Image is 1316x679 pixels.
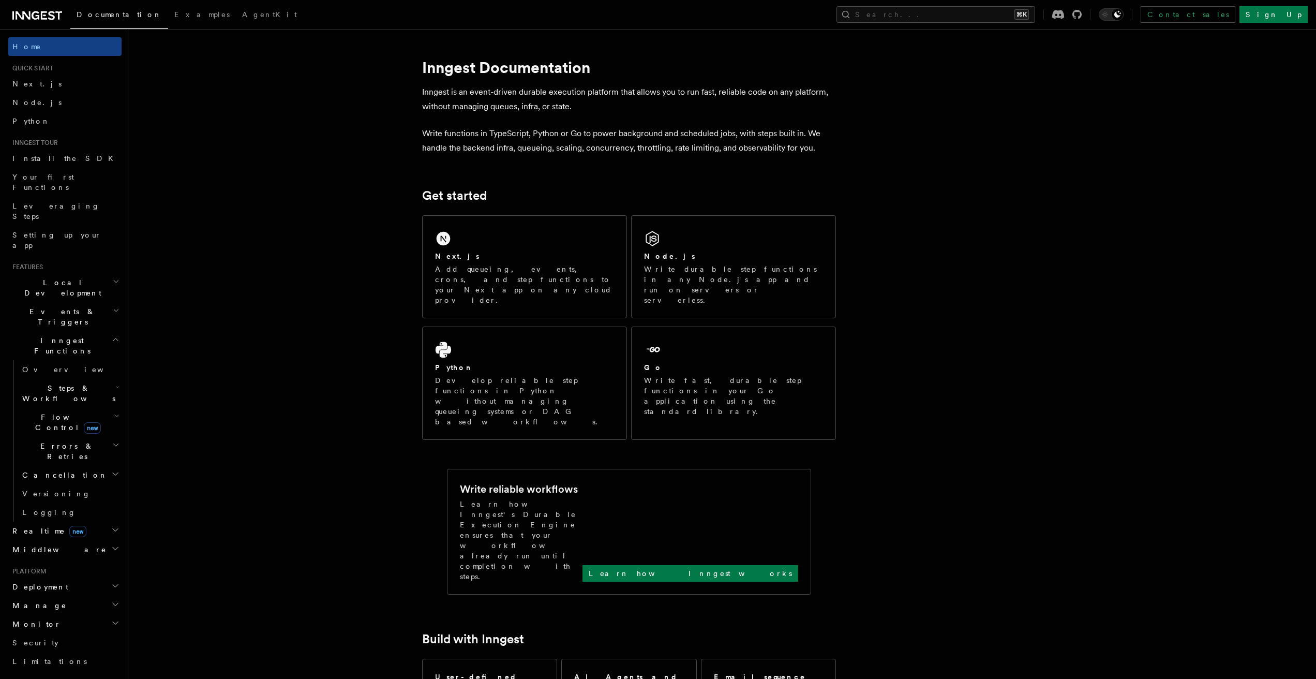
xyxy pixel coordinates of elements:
p: Inngest is an event-driven durable execution platform that allows you to run fast, reliable code ... [422,85,836,114]
a: Python [8,112,122,130]
span: Python [12,117,50,125]
p: Learn how Inngest works [589,568,792,579]
span: Local Development [8,277,113,298]
p: Learn how Inngest's Durable Execution Engine ensures that your workflow already run until complet... [460,499,582,582]
a: Leveraging Steps [8,197,122,226]
button: Local Development [8,273,122,302]
a: Limitations [8,652,122,671]
button: Flow Controlnew [18,408,122,437]
a: GoWrite fast, durable step functions in your Go application using the standard library. [631,327,836,440]
button: Steps & Workflows [18,379,122,408]
h2: Next.js [435,251,480,261]
button: Cancellation [18,466,122,484]
a: Overview [18,360,122,379]
span: Inngest tour [8,139,58,147]
a: Examples [168,3,236,28]
button: Monitor [8,615,122,633]
span: Deployment [8,582,68,592]
a: Build with Inngest [422,632,524,646]
span: Examples [174,10,230,19]
p: Write fast, durable step functions in your Go application using the standard library. [644,375,823,417]
span: Install the SDK [12,154,119,163]
button: Realtimenew [8,522,122,540]
span: Documentation [77,10,162,19]
button: Inngest Functions [8,331,122,360]
a: Node.js [8,93,122,112]
button: Deployment [8,578,122,596]
h2: Python [435,362,473,373]
a: Sign Up [1239,6,1308,23]
h2: Write reliable workflows [460,482,578,496]
a: Learn how Inngest works [582,565,798,582]
span: Next.js [12,80,62,88]
a: Install the SDK [8,149,122,168]
span: Events & Triggers [8,306,113,327]
a: Next.jsAdd queueing, events, crons, and step functions to your Next app on any cloud provider. [422,215,627,318]
span: Home [12,41,41,52]
p: Develop reliable step functions in Python without managing queueing systems or DAG based workflows. [435,375,614,427]
a: Logging [18,503,122,522]
button: Search...⌘K [836,6,1035,23]
button: Toggle dark mode [1099,8,1124,21]
span: new [84,422,101,434]
a: Next.js [8,75,122,93]
span: Quick start [8,64,53,72]
a: PythonDevelop reliable step functions in Python without managing queueing systems or DAG based wo... [422,327,627,440]
span: Flow Control [18,412,114,433]
span: Features [8,263,43,271]
span: AgentKit [242,10,297,19]
p: Add queueing, events, crons, and step functions to your Next app on any cloud provider. [435,264,614,305]
a: Get started [422,188,487,203]
button: Manage [8,596,122,615]
span: Logging [22,508,76,516]
a: Setting up your app [8,226,122,255]
a: Versioning [18,484,122,503]
a: Documentation [70,3,168,29]
kbd: ⌘K [1014,9,1029,20]
span: Platform [8,567,47,575]
span: Realtime [8,526,86,536]
a: Security [8,633,122,652]
div: Inngest Functions [8,360,122,522]
a: Contact sales [1141,6,1235,23]
h2: Go [644,362,663,373]
span: new [69,526,86,537]
a: AgentKit [236,3,303,28]
span: Cancellation [18,470,108,480]
span: Your first Functions [12,173,74,191]
span: Monitor [8,619,61,629]
p: Write durable step functions in any Node.js app and run on servers or serverless. [644,264,823,305]
a: Home [8,37,122,56]
span: Steps & Workflows [18,383,115,404]
span: Versioning [22,490,91,498]
span: Middleware [8,544,107,555]
h2: Node.js [644,251,695,261]
span: Inngest Functions [8,335,112,356]
button: Errors & Retries [18,437,122,466]
p: Write functions in TypeScript, Python or Go to power background and scheduled jobs, with steps bu... [422,126,836,155]
span: Security [12,639,58,647]
span: Limitations [12,657,87,666]
h1: Inngest Documentation [422,58,836,77]
a: Node.jsWrite durable step functions in any Node.js app and run on servers or serverless. [631,215,836,318]
button: Middleware [8,540,122,559]
a: Your first Functions [8,168,122,197]
span: Manage [8,600,67,611]
span: Node.js [12,98,62,107]
span: Setting up your app [12,231,101,249]
button: Events & Triggers [8,302,122,331]
span: Errors & Retries [18,441,112,462]
span: Leveraging Steps [12,202,100,220]
span: Overview [22,365,129,374]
